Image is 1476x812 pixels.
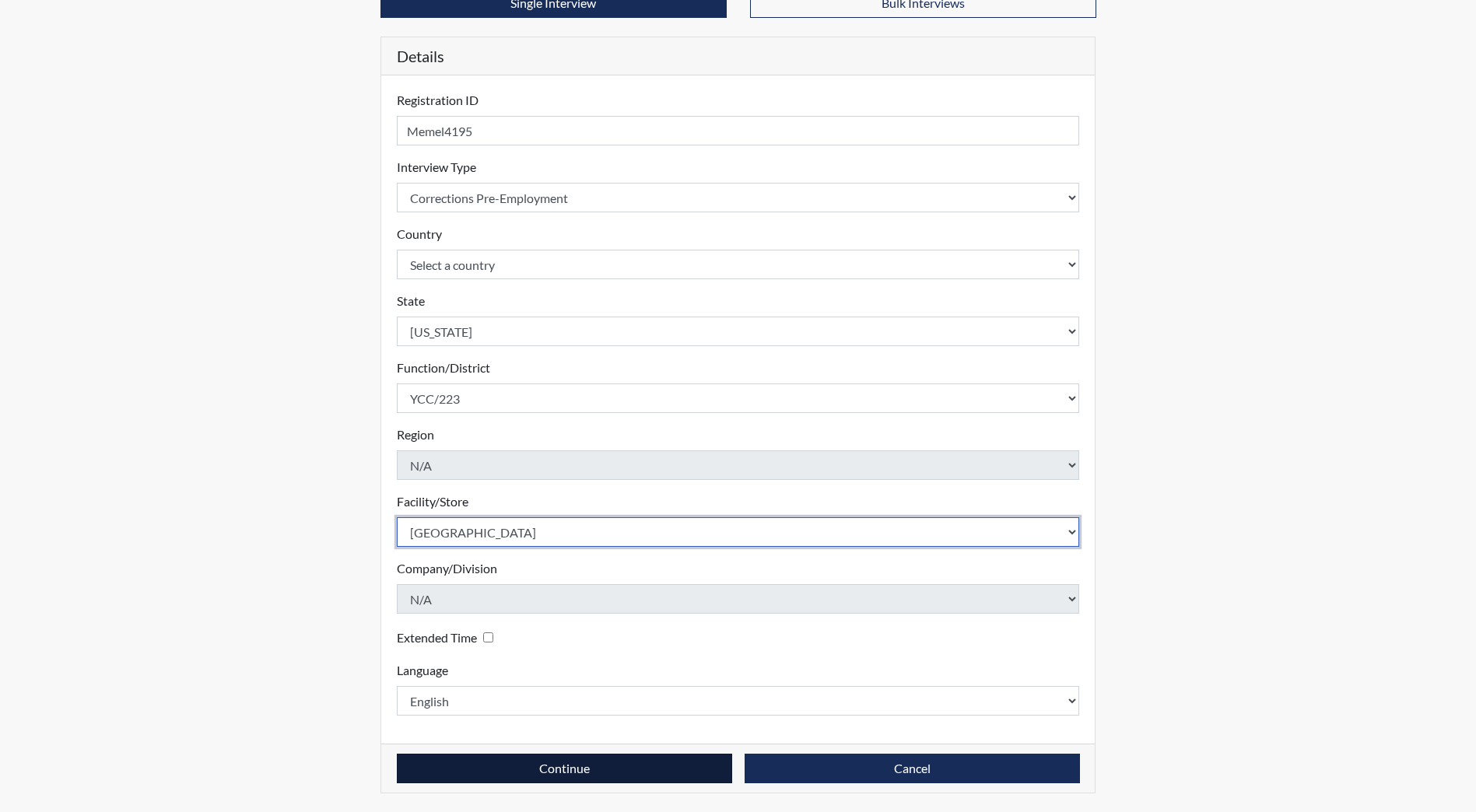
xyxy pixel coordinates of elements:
[397,754,732,783] button: Continue
[381,37,1096,75] h5: Details
[397,359,490,377] label: Function/District
[397,91,479,110] label: Registration ID
[397,492,468,511] label: Facility/Store
[397,292,425,310] label: State
[397,559,497,578] label: Company/Division
[397,425,434,444] label: Region
[397,628,477,647] label: Extended Time
[397,626,500,649] div: Checking this box will provide the interviewee with an accomodation of extra time to answer each ...
[397,158,476,177] label: Interview Type
[397,661,448,680] label: Language
[745,754,1080,783] button: Cancel
[397,116,1080,145] input: Insert a Registration ID, which needs to be a unique alphanumeric value for each interviewee
[397,225,442,243] label: Country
